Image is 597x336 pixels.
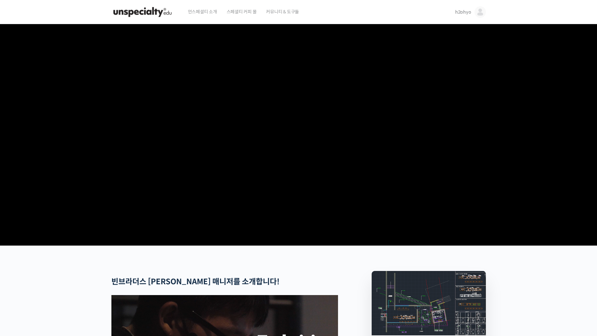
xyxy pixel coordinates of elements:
span: 홈 [20,211,24,216]
a: 홈 [2,201,42,217]
a: 설정 [82,201,122,217]
span: 설정 [98,211,106,216]
span: h2ohyo [455,9,471,15]
a: 대화 [42,201,82,217]
strong: 빈브라더스 [PERSON_NAME] 매니저를 소개합니다! [111,277,280,287]
span: 대화 [58,211,66,216]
